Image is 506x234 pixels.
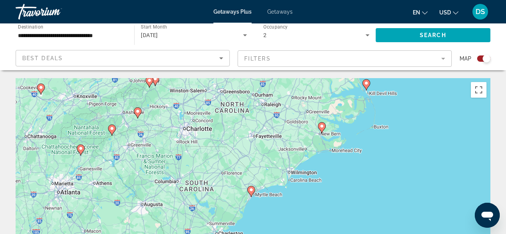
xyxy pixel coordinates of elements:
a: Travorium [16,2,94,22]
span: USD [439,9,451,16]
button: Toggle fullscreen view [471,82,486,98]
span: Search [420,32,446,38]
span: Best Deals [22,55,63,61]
span: en [413,9,420,16]
span: Map [460,53,471,64]
button: User Menu [470,4,490,20]
button: Change language [413,7,428,18]
button: Search [376,28,490,42]
a: Getaways Plus [213,9,252,15]
span: Destination [18,24,43,29]
span: 2 [263,32,266,38]
span: [DATE] [141,32,158,38]
button: Filter [238,50,452,67]
mat-select: Sort by [22,54,223,63]
span: Occupancy [263,24,288,30]
a: Getaways [267,9,293,15]
span: Start Month [141,24,167,30]
span: DS [476,8,485,16]
button: Change currency [439,7,458,18]
iframe: Button to launch messaging window [475,203,500,228]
